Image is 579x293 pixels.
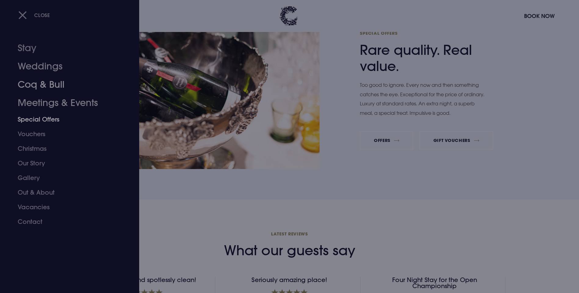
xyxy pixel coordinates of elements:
[34,12,50,18] span: Close
[18,57,114,76] a: Weddings
[18,141,114,156] a: Christmas
[18,127,114,141] a: Vouchers
[18,94,114,112] a: Meetings & Events
[18,214,114,229] a: Contact
[18,156,114,171] a: Our Story
[18,171,114,185] a: Gallery
[18,9,50,21] button: Close
[18,185,114,200] a: Out & About
[18,76,114,94] a: Coq & Bull
[18,112,114,127] a: Special Offers
[18,39,114,57] a: Stay
[18,200,114,214] a: Vacancies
